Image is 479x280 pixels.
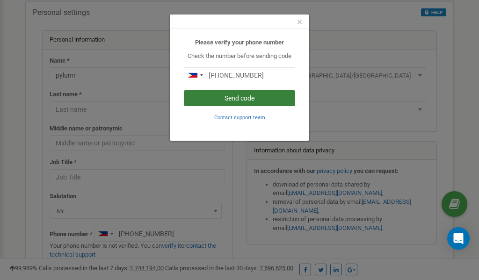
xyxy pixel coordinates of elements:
[297,17,302,27] button: Close
[214,115,265,121] small: Contact support team
[214,114,265,121] a: Contact support team
[447,227,470,250] div: Open Intercom Messenger
[184,52,295,61] p: Check the number before sending code
[184,67,295,83] input: 0905 123 4567
[297,16,302,28] span: ×
[195,39,284,46] b: Please verify your phone number
[184,90,295,106] button: Send code
[184,68,206,83] div: Telephone country code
